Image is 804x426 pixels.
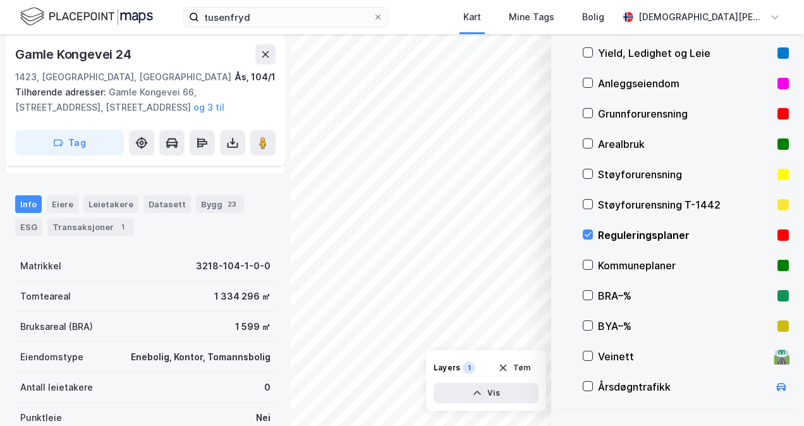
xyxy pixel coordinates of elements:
[234,70,276,85] div: Ås, 104/1
[20,319,93,334] div: Bruksareal (BRA)
[15,218,42,236] div: ESG
[256,410,271,425] div: Nei
[463,9,481,25] div: Kart
[598,106,772,121] div: Grunnforurensning
[598,197,772,212] div: Støyforurensning T-1442
[598,319,772,334] div: BYA–%
[598,76,772,91] div: Anleggseiendom
[434,363,460,373] div: Layers
[582,9,604,25] div: Bolig
[598,349,769,364] div: Veinett
[196,195,244,213] div: Bygg
[598,228,772,243] div: Reguleringsplaner
[214,289,271,304] div: 1 334 296 ㎡
[20,289,71,304] div: Tomteareal
[20,410,62,425] div: Punktleie
[83,195,138,213] div: Leietakere
[15,130,124,155] button: Tag
[463,362,475,374] div: 1
[598,167,772,182] div: Støyforurensning
[598,137,772,152] div: Arealbruk
[47,195,78,213] div: Eiere
[15,44,134,64] div: Gamle Kongevei 24
[598,379,769,394] div: Årsdøgntrafikk
[264,380,271,395] div: 0
[741,365,804,426] iframe: Chat Widget
[47,218,134,236] div: Transaksjoner
[20,6,153,28] img: logo.f888ab2527a4732fd821a326f86c7f29.svg
[15,195,42,213] div: Info
[196,259,271,274] div: 3218-104-1-0-0
[20,259,61,274] div: Matrikkel
[15,70,231,85] div: 1423, [GEOGRAPHIC_DATA], [GEOGRAPHIC_DATA]
[598,258,772,273] div: Kommuneplaner
[598,288,772,303] div: BRA–%
[638,9,765,25] div: [DEMOGRAPHIC_DATA][PERSON_NAME]
[235,319,271,334] div: 1 599 ㎡
[131,350,271,365] div: Enebolig, Kontor, Tomannsbolig
[15,87,109,97] span: Tilhørende adresser:
[15,85,265,115] div: Gamle Kongevei 66, [STREET_ADDRESS], [STREET_ADDRESS]
[20,350,83,365] div: Eiendomstype
[434,383,539,403] button: Vis
[225,198,239,210] div: 23
[20,380,93,395] div: Antall leietakere
[116,221,129,233] div: 1
[509,9,554,25] div: Mine Tags
[773,348,790,365] div: 🛣️
[598,46,772,61] div: Yield, Ledighet og Leie
[199,8,373,27] input: Søk på adresse, matrikkel, gårdeiere, leietakere eller personer
[490,358,539,378] button: Tøm
[143,195,191,213] div: Datasett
